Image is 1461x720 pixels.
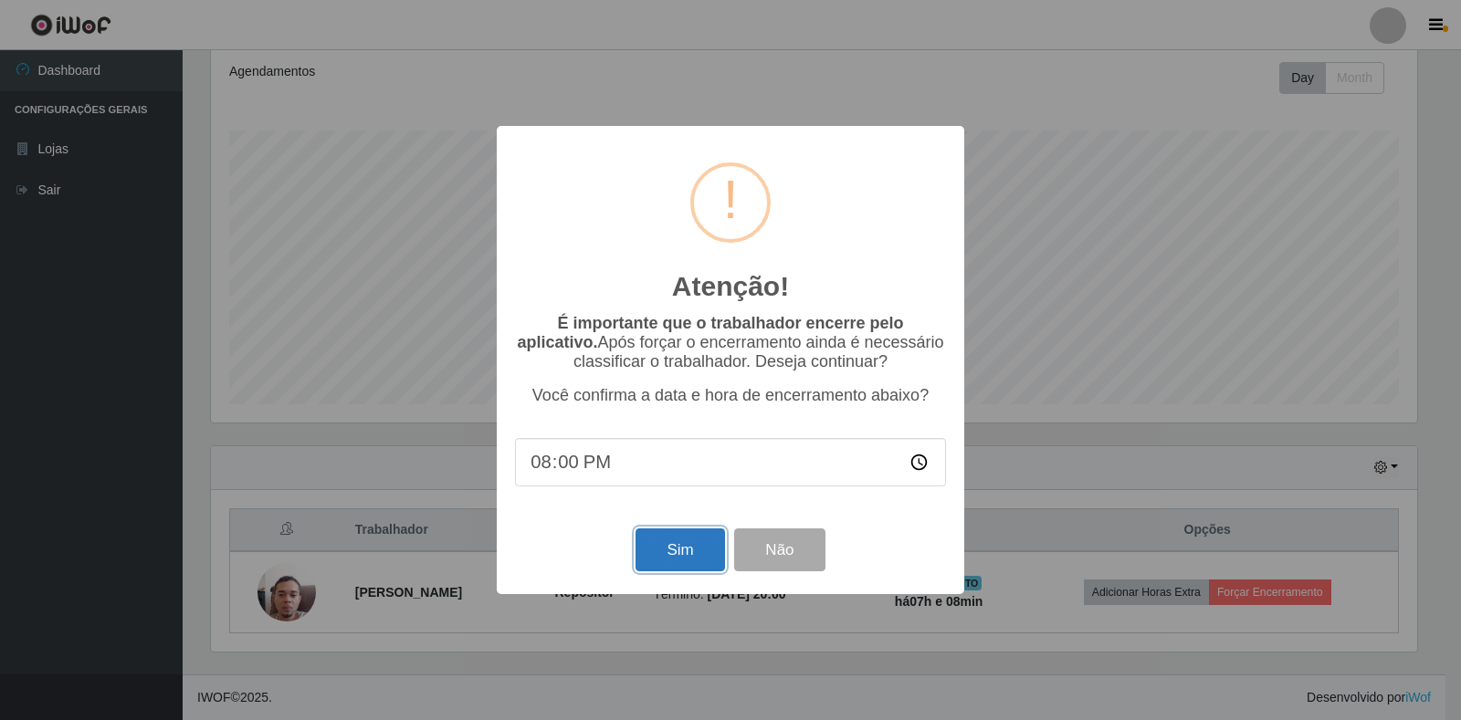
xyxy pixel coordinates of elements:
p: Você confirma a data e hora de encerramento abaixo? [515,386,946,405]
button: Sim [636,528,724,571]
b: É importante que o trabalhador encerre pelo aplicativo. [517,314,903,351]
h2: Atenção! [672,270,789,303]
button: Não [734,528,825,571]
p: Após forçar o encerramento ainda é necessário classificar o trabalhador. Deseja continuar? [515,314,946,371]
